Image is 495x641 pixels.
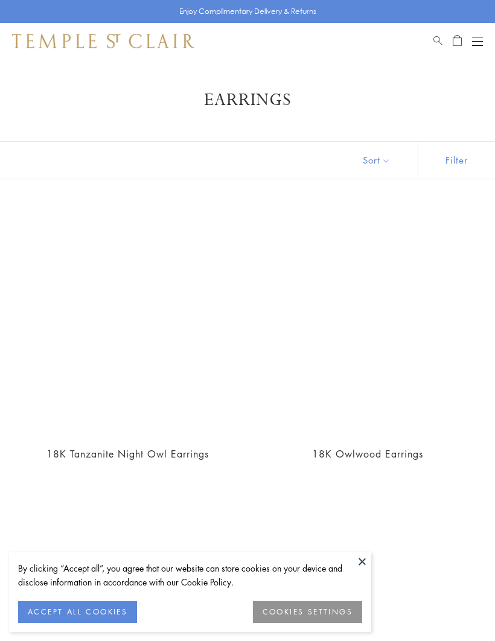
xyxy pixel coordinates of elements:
[453,34,462,48] a: Open Shopping Bag
[253,601,362,623] button: COOKIES SETTINGS
[418,142,495,179] button: Show filters
[472,34,483,48] button: Open navigation
[435,584,483,629] iframe: Gorgias live chat messenger
[433,34,442,48] a: Search
[14,209,240,435] a: E36887-OWLTZTG
[336,142,418,179] button: Show sort by
[46,447,209,461] a: 18K Tanzanite Night Owl Earrings
[12,34,194,48] img: Temple St. Clair
[18,601,137,623] button: ACCEPT ALL COOKIES
[255,209,481,435] a: 18K Owlwood Earrings
[312,447,423,461] a: 18K Owlwood Earrings
[30,89,465,111] h1: Earrings
[179,5,316,18] p: Enjoy Complimentary Delivery & Returns
[18,561,362,589] div: By clicking “Accept all”, you agree that our website can store cookies on your device and disclos...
